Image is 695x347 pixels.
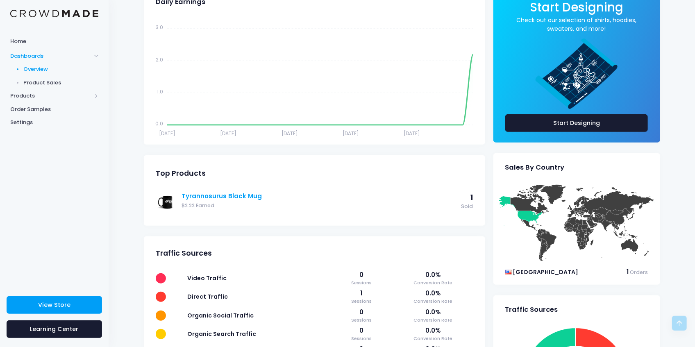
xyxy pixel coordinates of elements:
[282,130,298,137] tspan: [DATE]
[471,193,473,202] span: 1
[10,92,91,100] span: Products
[393,308,473,317] span: 0.0%
[338,317,385,324] span: Sessions
[393,298,473,305] span: Conversion Rate
[630,269,648,276] span: Orders
[338,308,385,317] span: 0
[338,289,385,298] span: 1
[10,105,98,113] span: Order Samples
[393,335,473,342] span: Conversion Rate
[7,320,102,338] a: Learning Center
[156,24,163,31] tspan: 3.0
[159,130,175,137] tspan: [DATE]
[156,249,212,258] span: Traffic Sources
[38,301,70,309] span: View Store
[156,56,163,63] tspan: 2.0
[338,335,385,342] span: Sessions
[187,330,256,338] span: Organic Search Traffic
[156,169,206,178] span: Top Products
[627,268,629,276] span: 1
[187,274,227,282] span: Video Traffic
[182,202,457,210] span: $2.22 Earned
[10,52,91,60] span: Dashboards
[393,279,473,286] span: Conversion Rate
[338,298,385,305] span: Sessions
[220,130,236,137] tspan: [DATE]
[513,268,579,276] span: [GEOGRAPHIC_DATA]
[24,65,99,73] span: Overview
[505,306,558,314] span: Traffic Sources
[157,88,163,95] tspan: 1.0
[461,203,473,211] span: Sold
[338,270,385,279] span: 0
[505,114,648,132] a: Start Designing
[10,118,98,127] span: Settings
[30,325,79,333] span: Learning Center
[338,279,385,286] span: Sessions
[505,163,565,172] span: Sales By Country
[530,6,623,14] a: Start Designing
[393,270,473,279] span: 0.0%
[393,326,473,335] span: 0.0%
[505,16,648,33] a: Check out our selection of shirts, hoodies, sweaters, and more!
[10,37,98,45] span: Home
[182,192,457,201] a: Tyrannosurus Black Mug
[404,130,420,137] tspan: [DATE]
[155,120,163,127] tspan: 0.0
[10,10,98,18] img: Logo
[393,289,473,298] span: 0.0%
[7,296,102,314] a: View Store
[187,293,228,301] span: Direct Traffic
[343,130,359,137] tspan: [DATE]
[24,79,99,87] span: Product Sales
[187,311,254,320] span: Organic Social Traffic
[338,326,385,335] span: 0
[393,317,473,324] span: Conversion Rate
